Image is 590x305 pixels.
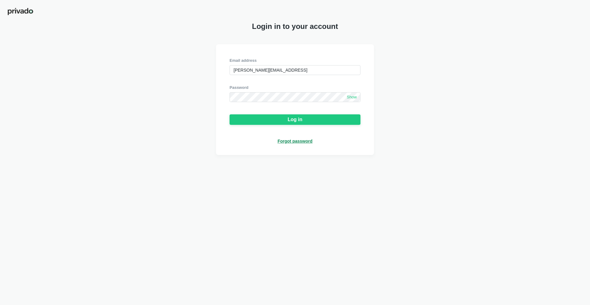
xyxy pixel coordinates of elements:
[288,117,302,122] div: Log in
[230,85,360,90] div: Password
[277,138,313,144] a: Forgot password
[230,114,360,125] button: Log in
[252,22,338,31] span: Login in to your account
[7,7,33,16] img: privado-logo
[230,58,360,63] div: Email address
[347,95,357,100] span: Show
